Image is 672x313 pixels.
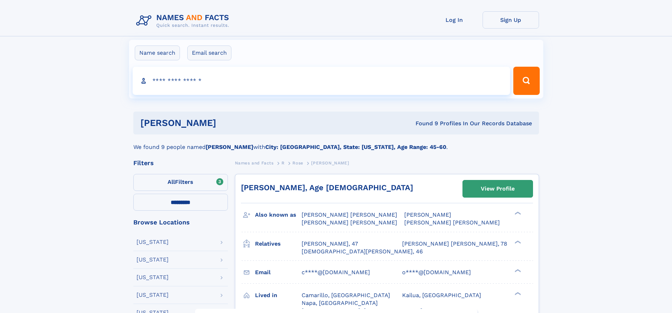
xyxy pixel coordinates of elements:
label: Filters [133,174,228,191]
div: [US_STATE] [137,275,169,280]
a: [PERSON_NAME], 47 [302,240,358,248]
h3: Email [255,266,302,278]
a: [PERSON_NAME], Age [DEMOGRAPHIC_DATA] [241,183,413,192]
h3: Lived in [255,289,302,301]
b: [PERSON_NAME] [206,144,253,150]
span: [PERSON_NAME] [PERSON_NAME] [302,211,397,218]
div: ❯ [513,211,521,216]
div: Browse Locations [133,219,228,225]
div: ❯ [513,291,521,296]
span: Kailua, [GEOGRAPHIC_DATA] [402,292,481,299]
div: Filters [133,160,228,166]
span: All [168,179,175,185]
span: [PERSON_NAME] [404,211,451,218]
button: Search Button [513,67,539,95]
span: Rose [292,161,303,165]
span: Napa, [GEOGRAPHIC_DATA] [302,300,378,306]
div: [US_STATE] [137,257,169,263]
a: View Profile [463,180,533,197]
label: Name search [135,46,180,60]
span: R [281,161,285,165]
span: Camarillo, [GEOGRAPHIC_DATA] [302,292,390,299]
a: [PERSON_NAME] [PERSON_NAME], 78 [402,240,507,248]
span: [PERSON_NAME] [311,161,349,165]
div: We found 9 people named with . [133,134,539,151]
div: [US_STATE] [137,292,169,298]
div: [US_STATE] [137,239,169,245]
a: Names and Facts [235,158,274,167]
a: [DEMOGRAPHIC_DATA][PERSON_NAME], 46 [302,248,423,255]
img: Logo Names and Facts [133,11,235,30]
b: City: [GEOGRAPHIC_DATA], State: [US_STATE], Age Range: 45-60 [265,144,446,150]
div: Found 9 Profiles In Our Records Database [316,120,532,127]
h3: Relatives [255,238,302,250]
div: ❯ [513,240,521,244]
a: Sign Up [483,11,539,29]
h1: [PERSON_NAME] [140,119,316,127]
span: [PERSON_NAME] [PERSON_NAME] [404,219,500,226]
input: search input [133,67,510,95]
h3: Also known as [255,209,302,221]
a: Log In [426,11,483,29]
label: Email search [187,46,231,60]
a: Rose [292,158,303,167]
div: View Profile [481,181,515,197]
a: R [281,158,285,167]
div: ❯ [513,268,521,273]
span: [PERSON_NAME] [PERSON_NAME] [302,219,397,226]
